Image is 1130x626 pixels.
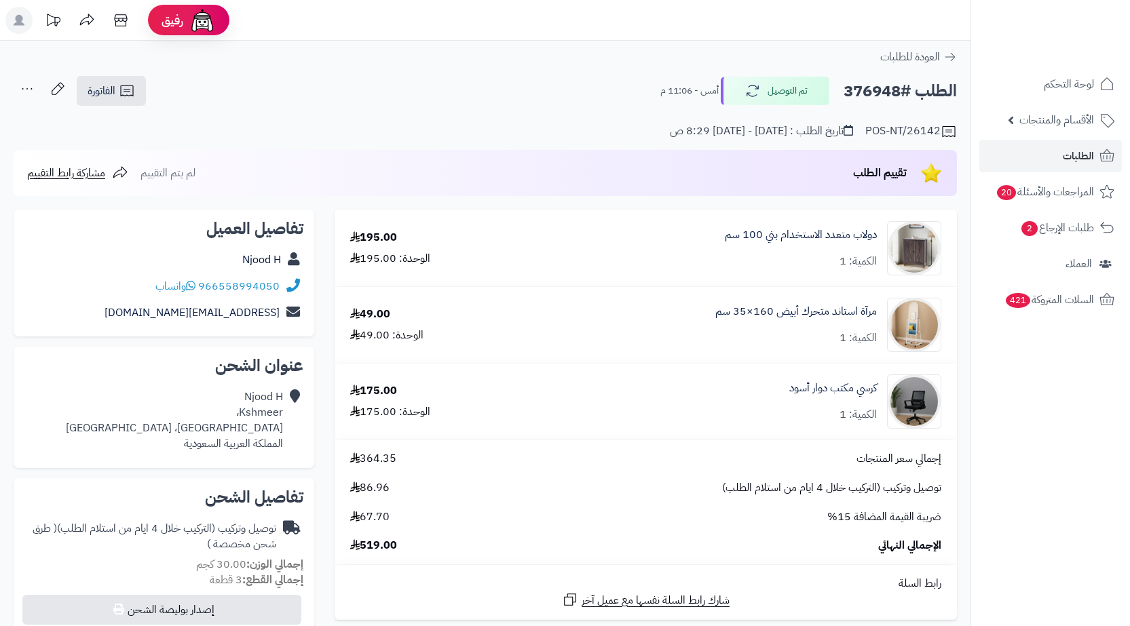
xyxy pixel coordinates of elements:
[840,330,877,346] div: الكمية: 1
[350,328,423,343] div: الوحدة: 49.00
[350,230,397,246] div: 195.00
[350,307,390,322] div: 49.00
[827,509,941,525] span: ضريبة القيمة المضافة 15%
[196,556,303,572] small: 30.00 كجم
[24,357,303,374] h2: عنوان الشحن
[24,489,303,505] h2: تفاصيل الشحن
[350,404,430,420] div: الوحدة: 175.00
[721,77,829,105] button: تم التوصيل
[1044,75,1094,94] span: لوحة التحكم
[22,595,301,625] button: إصدار بوليصة الشحن
[350,383,397,399] div: 175.00
[888,221,941,275] img: 1751782701-220605010582-90x90.jpg
[844,77,957,105] h2: الطلب #376948
[88,83,115,99] span: الفاتورة
[33,520,276,552] span: ( طرق شحن مخصصة )
[242,252,281,268] a: Njood H
[878,538,941,553] span: الإجمالي النهائي
[660,84,719,98] small: أمس - 11:06 م
[242,572,303,588] strong: إجمالي القطع:
[340,576,952,591] div: رابط السلة
[77,76,146,106] a: الفاتورة
[1038,10,1117,39] img: logo-2.png
[1021,220,1038,237] span: 2
[189,7,216,34] img: ai-face.png
[246,556,303,572] strong: إجمالي الوزن:
[1004,292,1031,309] span: 421
[979,68,1122,100] a: لوحة التحكم
[36,7,70,37] a: تحديثات المنصة
[979,283,1122,316] a: السلات المتروكة421
[210,572,303,588] small: 3 قطعة
[979,248,1122,280] a: العملاء
[24,220,303,237] h2: تفاصيل العميل
[105,305,280,321] a: [EMAIL_ADDRESS][DOMAIN_NAME]
[66,389,283,451] div: Njood H Kshmeer، [GEOGRAPHIC_DATA]، [GEOGRAPHIC_DATA] المملكة العربية السعودية
[880,49,940,65] span: العودة للطلبات
[140,165,195,181] span: لم يتم التقييم
[979,176,1122,208] a: المراجعات والأسئلة20
[722,480,941,496] span: توصيل وتركيب (التركيب خلال 4 ايام من استلام الطلب)
[162,12,183,28] span: رفيق
[27,165,105,181] span: مشاركة رابط التقييم
[979,140,1122,172] a: الطلبات
[856,451,941,467] span: إجمالي سعر المنتجات
[865,123,957,140] div: POS-NT/26142
[198,278,280,294] a: 966558994050
[1020,218,1094,237] span: طلبات الإرجاع
[1004,290,1094,309] span: السلات المتروكة
[350,480,390,496] span: 86.96
[725,227,877,243] a: دولاب متعدد الاستخدام بني 100 سم
[789,380,877,396] a: كرسي مكتب دوار أسود
[996,182,1094,201] span: المراجعات والأسئلة
[1066,254,1092,273] span: العملاء
[840,254,877,269] div: الكمية: 1
[840,407,877,423] div: الكمية: 1
[1063,146,1094,165] span: الطلبات
[350,251,430,267] div: الوحدة: 195.00
[350,538,397,553] span: 519.00
[27,165,128,181] a: مشاركة رابط التقييم
[888,374,941,429] img: 1753945823-1-90x90.jpg
[562,591,730,608] a: شارك رابط السلة نفسها مع عميل آخر
[888,298,941,352] img: 1753188266-1-90x90.jpg
[24,521,276,552] div: توصيل وتركيب (التركيب خلال 4 ايام من استلام الطلب)
[715,304,877,319] a: مرآة استاند متحرك أبيض 160×35 سم
[350,451,396,467] span: 364.35
[853,165,907,181] span: تقييم الطلب
[155,278,195,294] a: واتساب
[1019,111,1094,130] span: الأقسام والمنتجات
[350,509,390,525] span: 67.70
[979,212,1122,244] a: طلبات الإرجاع2
[670,123,853,139] div: تاريخ الطلب : [DATE] - [DATE] 8:29 ص
[996,184,1017,201] span: 20
[582,593,730,608] span: شارك رابط السلة نفسها مع عميل آخر
[880,49,957,65] a: العودة للطلبات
